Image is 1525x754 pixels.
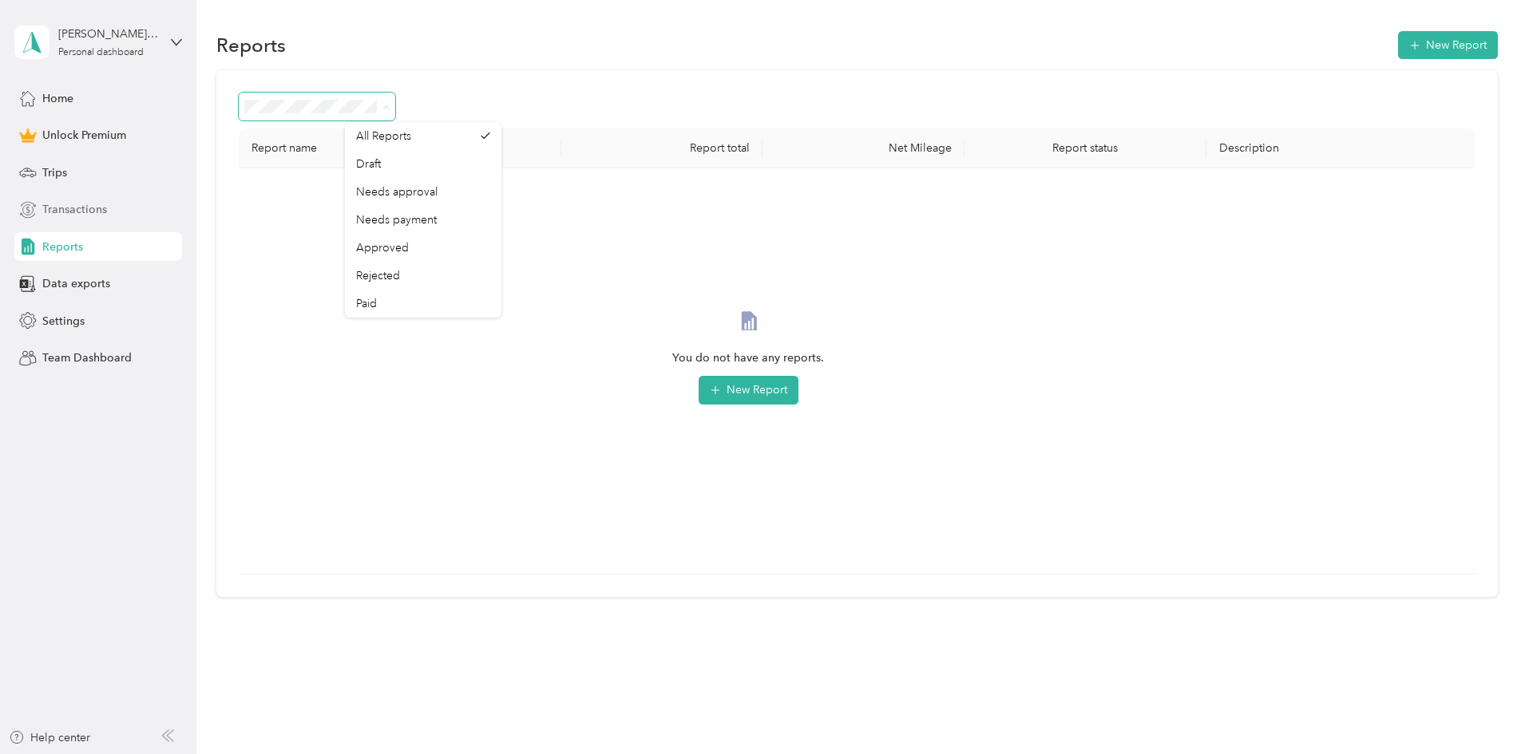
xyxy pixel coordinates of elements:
[42,127,126,144] span: Unlock Premium
[356,297,377,310] span: Paid
[42,239,83,255] span: Reports
[42,164,67,181] span: Trips
[58,26,158,42] div: [PERSON_NAME][EMAIL_ADDRESS][PERSON_NAME][DOMAIN_NAME]
[42,90,73,107] span: Home
[356,269,400,282] span: Rejected
[699,376,798,405] button: New Report
[42,201,107,218] span: Transactions
[9,729,90,746] button: Help center
[239,128,561,168] th: Report name
[762,128,964,168] th: Net Mileage
[216,37,286,53] h1: Reports
[561,128,762,168] th: Report total
[1436,665,1525,754] iframe: Everlance-gr Chat Button Frame
[356,213,437,227] span: Needs payment
[42,313,85,330] span: Settings
[356,241,409,255] span: Approved
[58,48,144,57] div: Personal dashboard
[356,157,381,171] span: Draft
[1206,128,1475,168] th: Description
[356,129,411,143] span: All Reports
[1398,31,1498,59] button: New Report
[672,349,824,367] span: You do not have any reports.
[42,349,132,366] span: Team Dashboard
[42,275,110,292] span: Data exports
[356,185,438,199] span: Needs approval
[977,141,1194,155] div: Report status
